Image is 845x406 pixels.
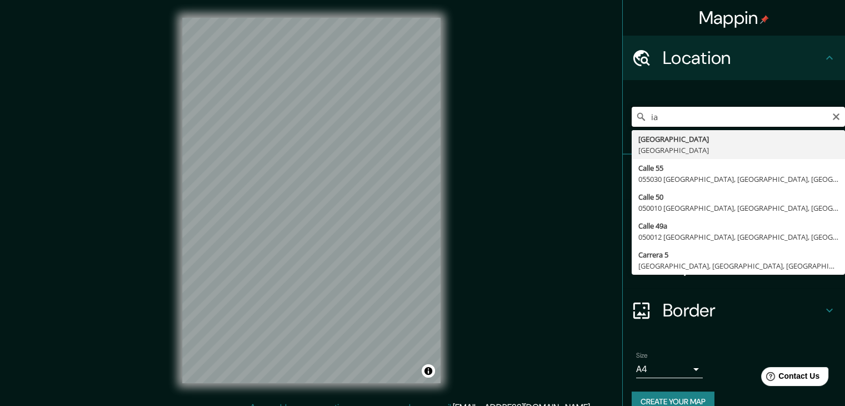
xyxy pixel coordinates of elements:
[636,351,648,360] label: Size
[638,202,838,214] div: 050010 [GEOGRAPHIC_DATA], [GEOGRAPHIC_DATA], [GEOGRAPHIC_DATA]
[638,174,838,185] div: 055030 [GEOGRAPHIC_DATA], [GEOGRAPHIC_DATA], [GEOGRAPHIC_DATA]
[832,111,841,121] button: Clear
[623,288,845,333] div: Border
[638,191,838,202] div: Calle 50
[623,199,845,244] div: Style
[760,15,769,24] img: pin-icon.png
[623,36,845,80] div: Location
[638,260,838,271] div: [GEOGRAPHIC_DATA], [GEOGRAPHIC_DATA], [GEOGRAPHIC_DATA]
[699,7,769,29] h4: Mappin
[638,162,838,174] div: Calle 55
[638,145,838,156] div: [GEOGRAPHIC_DATA]
[422,364,435,378] button: Toggle attribution
[746,363,833,394] iframe: Help widget launcher
[632,107,845,127] input: Pick your city or area
[663,47,823,69] h4: Location
[663,299,823,321] h4: Border
[638,133,838,145] div: [GEOGRAPHIC_DATA]
[182,18,441,383] canvas: Map
[638,249,838,260] div: Carrera 5
[623,244,845,288] div: Layout
[623,155,845,199] div: Pins
[663,255,823,277] h4: Layout
[638,220,838,231] div: Calle 49a
[638,231,838,242] div: 050012 [GEOGRAPHIC_DATA], [GEOGRAPHIC_DATA], [GEOGRAPHIC_DATA]
[636,360,703,378] div: A4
